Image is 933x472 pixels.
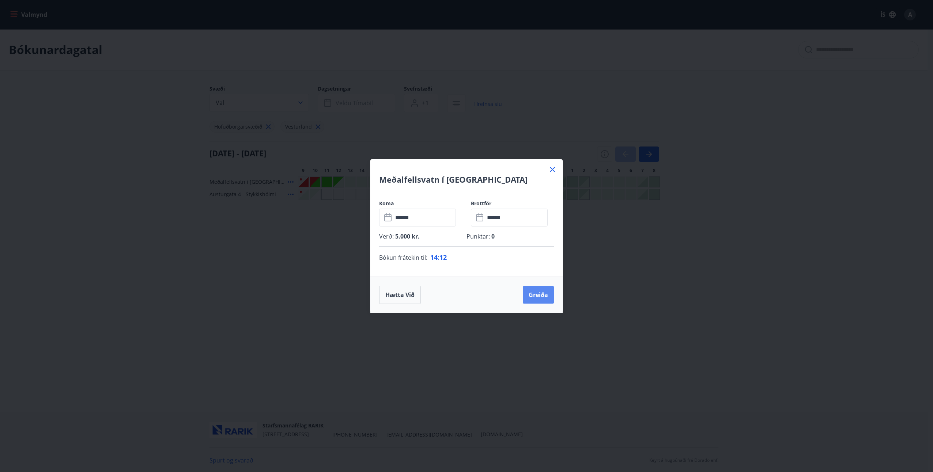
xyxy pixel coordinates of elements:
[379,253,427,262] span: Bókun frátekin til :
[466,232,554,240] p: Punktar :
[379,174,554,185] h4: Meðalfellsvatn í [GEOGRAPHIC_DATA]
[430,253,439,262] span: 14 :
[490,232,495,240] span: 0
[471,200,554,207] label: Brottför
[439,253,447,262] span: 12
[394,232,420,240] span: 5.000 kr.
[379,200,462,207] label: Koma
[379,232,466,240] p: Verð :
[379,286,421,304] button: Hætta við
[523,286,554,304] button: Greiða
